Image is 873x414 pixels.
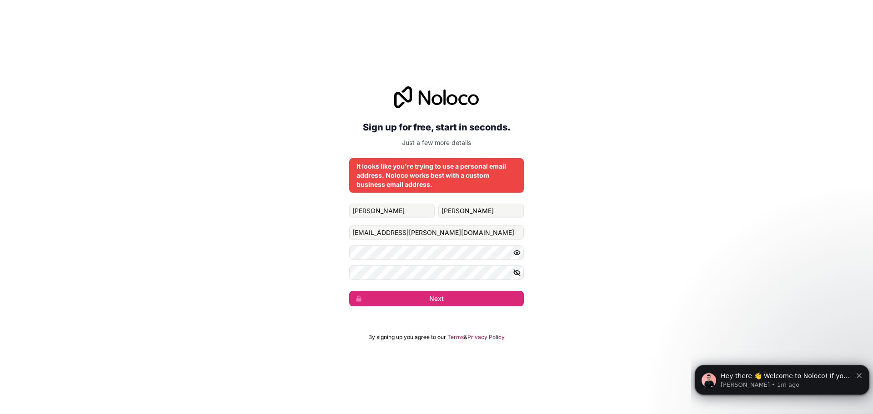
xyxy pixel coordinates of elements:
h2: Sign up for free, start in seconds. [349,119,524,135]
input: Email address [349,225,524,240]
p: Just a few more details [349,138,524,147]
input: Password [349,245,524,260]
button: Next [349,291,524,306]
input: given-name [349,204,435,218]
span: By signing up you agree to our [368,334,446,341]
input: family-name [438,204,524,218]
div: It looks like you're trying to use a personal email address. Noloco works best with a custom busi... [356,162,517,189]
input: Confirm password [349,265,524,280]
a: Privacy Policy [467,334,505,341]
iframe: Intercom notifications message [691,346,873,409]
span: & [464,334,467,341]
a: Terms [447,334,464,341]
